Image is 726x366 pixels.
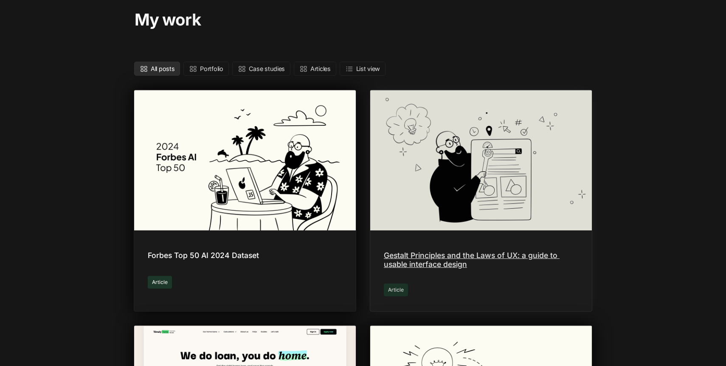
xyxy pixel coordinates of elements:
a: Forbes Top 50 AI 2024 Dataset [134,90,356,311]
p: Portfolio [200,63,223,74]
span: Article [384,284,408,296]
span: Article [148,276,172,289]
p: Case studies [249,63,285,74]
p: List view [356,63,380,74]
p: Articles [310,63,331,74]
h1: My work [134,9,592,31]
div: Forbes Top 50 AI 2024 Dataset [148,251,342,261]
p: All posts [151,63,174,74]
div: Gestalt Principles and the Laws of UX: a guide to usable interface design [384,251,578,269]
a: Gestalt Principles and the Laws of UX: a guide to usable interface design [370,90,592,311]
